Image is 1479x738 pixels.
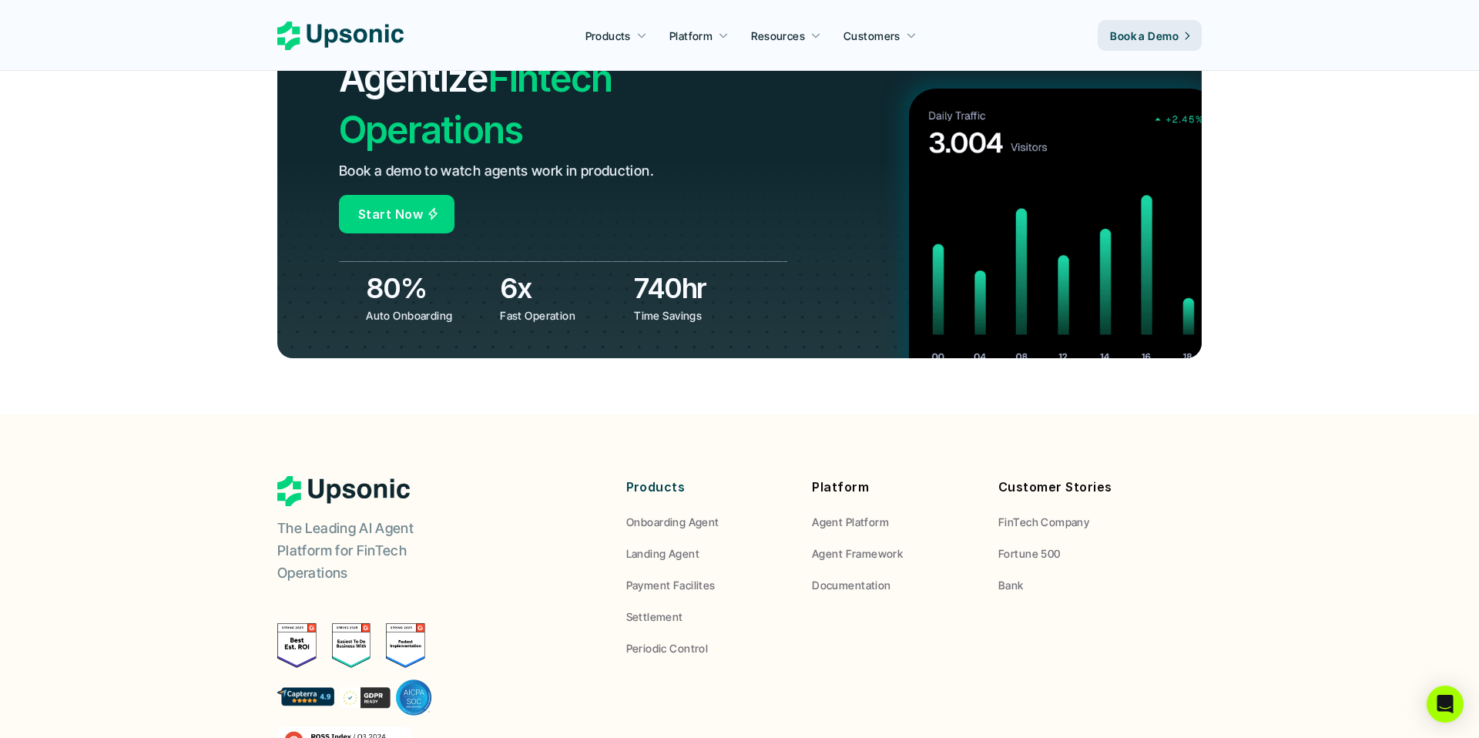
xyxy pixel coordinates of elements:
[812,514,889,530] p: Agent Platform
[626,514,719,530] p: Onboarding Agent
[812,545,903,562] p: Agent Framework
[626,577,716,593] p: Payment Facilites
[626,514,790,530] a: Onboarding Agent
[358,203,423,226] p: Start Now
[1098,20,1202,51] a: Book a Demo
[1427,686,1464,723] div: Open Intercom Messenger
[500,269,626,307] h3: 6x
[998,476,1162,498] p: Customer Stories
[626,545,790,562] a: Landing Agent
[812,577,890,593] p: Documentation
[626,545,699,562] p: Landing Agent
[812,577,975,593] a: Documentation
[843,28,900,44] p: Customers
[634,269,760,307] h3: 740hr
[500,307,622,324] p: Fast Operation
[366,269,492,307] h3: 80%
[277,518,470,584] p: The Leading AI Agent Platform for FinTech Operations
[751,28,805,44] p: Resources
[812,476,975,498] p: Platform
[998,545,1061,562] p: Fortune 500
[669,28,713,44] p: Platform
[626,609,683,625] p: Settlement
[998,514,1089,530] p: FinTech Company
[626,609,790,625] a: Settlement
[576,22,656,49] a: Products
[634,307,756,324] p: Time Savings
[626,577,790,593] a: Payment Facilites
[585,28,631,44] p: Products
[339,160,654,183] p: Book a demo to watch agents work in production.
[998,577,1024,593] p: Bank
[626,640,790,656] a: Periodic Control
[626,640,709,656] p: Periodic Control
[1110,28,1179,44] p: Book a Demo
[626,476,790,498] p: Products
[339,3,488,100] span: Start Agentize
[366,307,488,324] p: Auto Onboarding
